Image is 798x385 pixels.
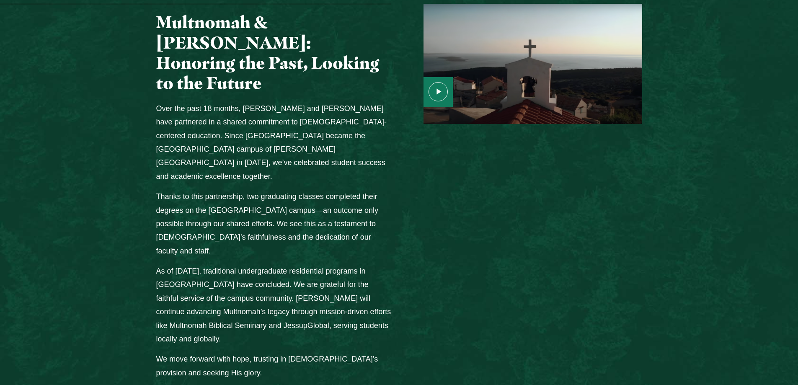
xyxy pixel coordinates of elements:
p: We move forward with hope, trusting in [DEMOGRAPHIC_DATA]’s provision and seeking His glory. [156,352,391,380]
p: As of [DATE], traditional undergraduate residential programs in [GEOGRAPHIC_DATA] have concluded.... [156,264,391,346]
span: Multnomah & [PERSON_NAME]: Honoring the Past, Looking to the Future [156,12,380,93]
p: Over the past 18 months, [PERSON_NAME] and [PERSON_NAME] have partnered in a shared commitment to... [156,102,391,183]
a: screenshot-2024-05-29-at-1.39.11-pm [407,4,642,124]
p: Thanks to this partnership, two graduating classes completed their degrees on the [GEOGRAPHIC_DAT... [156,190,391,258]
